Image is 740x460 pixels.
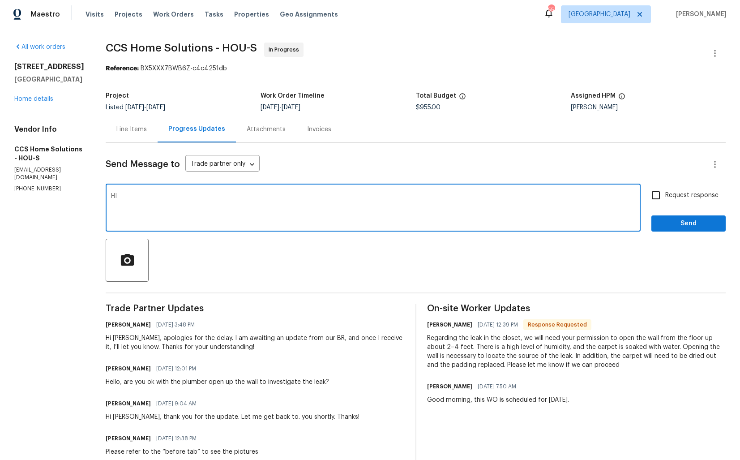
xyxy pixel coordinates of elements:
span: Maestro [30,10,60,19]
div: BX5XXX7BWB6Z-c4c4251db [106,64,726,73]
span: On-site Worker Updates [427,304,726,313]
div: Hi [PERSON_NAME], apologies for the delay. I am awaiting an update from our BR, and once I receiv... [106,334,405,352]
div: Good morning, this WO is scheduled for [DATE]. [427,396,569,404]
div: [PERSON_NAME] [571,104,726,111]
h6: [PERSON_NAME] [106,320,151,329]
h6: [PERSON_NAME] [427,382,472,391]
span: [DATE] [125,104,144,111]
span: [DATE] [146,104,165,111]
span: [DATE] [261,104,279,111]
a: Home details [14,96,53,102]
span: Trade Partner Updates [106,304,405,313]
span: [DATE] 7:50 AM [478,382,516,391]
h6: [PERSON_NAME] [427,320,472,329]
h4: Vendor Info [14,125,84,134]
h5: CCS Home Solutions - HOU-S [14,145,84,163]
span: Request response [665,191,719,200]
div: Hello, are you ok with the plumber open up the wall to investigate the leak? [106,378,329,387]
div: Trade partner only [185,157,260,172]
div: Invoices [307,125,331,134]
div: Hi [PERSON_NAME], thank you for the update. Let me get back to. you shortly. Thanks! [106,413,359,421]
span: The hpm assigned to this work order. [618,93,625,104]
span: The total cost of line items that have been proposed by Opendoor. This sum includes line items th... [459,93,466,104]
span: [DATE] 12:39 PM [478,320,518,329]
button: Send [651,215,726,232]
div: Line Items [116,125,147,134]
h6: [PERSON_NAME] [106,399,151,408]
span: Visits [86,10,104,19]
span: [DATE] 9:04 AM [156,399,197,408]
span: [DATE] 12:38 PM [156,434,197,443]
b: Reference: [106,65,139,72]
div: Attachments [247,125,286,134]
span: $955.00 [416,104,441,111]
span: - [125,104,165,111]
h5: Assigned HPM [571,93,616,99]
h5: Work Order Timeline [261,93,325,99]
h5: [GEOGRAPHIC_DATA] [14,75,84,84]
span: CCS Home Solutions - HOU-S [106,43,257,53]
span: [PERSON_NAME] [672,10,727,19]
div: Regarding the leak in the closet, we will need your permission to open the wall from the floor up... [427,334,726,370]
span: Geo Assignments [280,10,338,19]
span: Response Requested [524,320,590,329]
span: [DATE] 3:48 PM [156,320,195,329]
h5: Project [106,93,129,99]
span: Projects [115,10,142,19]
span: Send [659,218,719,229]
span: Tasks [205,11,223,17]
p: [PHONE_NUMBER] [14,185,84,193]
span: [GEOGRAPHIC_DATA] [569,10,630,19]
span: [DATE] 12:01 PM [156,364,196,373]
span: In Progress [269,45,303,54]
h5: Total Budget [416,93,456,99]
div: Please refer to the “before tab” to see the pictures [106,447,258,456]
h6: [PERSON_NAME] [106,364,151,373]
textarea: HI [111,193,635,224]
span: Properties [234,10,269,19]
h2: [STREET_ADDRESS] [14,62,84,71]
span: [DATE] [282,104,300,111]
div: 55 [548,5,554,14]
p: [EMAIL_ADDRESS][DOMAIN_NAME] [14,166,84,181]
span: - [261,104,300,111]
span: Listed [106,104,165,111]
div: Progress Updates [168,125,225,133]
h6: [PERSON_NAME] [106,434,151,443]
span: Send Message to [106,160,180,169]
a: All work orders [14,44,65,50]
span: Work Orders [153,10,194,19]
